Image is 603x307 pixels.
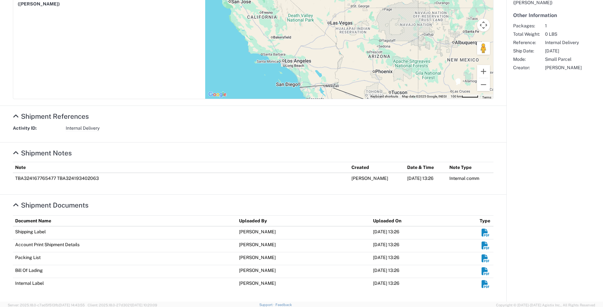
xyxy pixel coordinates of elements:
[449,94,480,99] button: Map Scale: 100 km per 48 pixels
[8,303,85,307] span: Server: 2025.18.0-c7ad5f513fb
[545,31,582,37] span: 0 LBS
[447,162,493,173] th: Note Type
[349,162,405,173] th: Created
[237,239,371,252] td: [PERSON_NAME]
[13,278,237,291] td: Internal Label
[371,265,477,278] td: [DATE] 13:26
[482,255,490,263] em: Download
[513,56,540,62] span: Mode:
[482,280,490,288] em: Download
[545,65,582,70] span: [PERSON_NAME]
[513,40,540,45] span: Reference:
[477,216,493,227] th: Type
[371,239,477,252] td: [DATE] 13:26
[237,265,371,278] td: [PERSON_NAME]
[545,48,582,54] span: [DATE]
[13,149,72,157] a: Hide Details
[513,65,540,70] span: Creator:
[513,23,540,29] span: Packages:
[13,173,349,183] td: TBA324167765477 TBA324193402063
[513,48,540,54] span: Ship Date:
[405,162,447,173] th: Date & Time
[66,125,100,131] span: Internal Delivery
[482,267,490,275] em: Download
[88,303,157,307] span: Client: 2025.18.0-27d3021
[482,96,491,99] a: Terms
[349,173,405,183] td: [PERSON_NAME]
[513,31,540,37] span: Total Weight:
[545,23,582,29] span: 1
[13,201,89,209] a: Hide Details
[13,162,493,183] table: Shipment Notes
[237,226,371,239] td: [PERSON_NAME]
[13,265,237,278] td: Bill Of Lading
[259,303,275,307] a: Support
[402,95,447,98] span: Map data ©2025 Google, INEGI
[545,40,582,45] span: Internal Delivery
[371,226,477,239] td: [DATE] 13:26
[477,19,490,32] button: Map camera controls
[447,173,493,183] td: Internal comm
[405,173,447,183] td: [DATE] 13:26
[477,65,490,78] button: Zoom in
[371,278,477,291] td: [DATE] 13:26
[482,229,490,237] em: Download
[451,95,462,98] span: 100 km
[13,125,61,131] strong: Activity ID:
[13,112,89,120] a: Hide Details
[13,252,237,265] td: Packing List
[13,216,237,227] th: Document Name
[545,56,582,62] span: Small Parcel
[237,278,371,291] td: [PERSON_NAME]
[482,242,490,250] em: Download
[131,303,157,307] span: [DATE] 10:20:09
[237,252,371,265] td: [PERSON_NAME]
[13,239,237,252] td: Account Print Shipment Details
[207,90,228,99] img: Google
[13,162,349,173] th: Note
[13,226,237,239] td: Shipping Label
[371,216,477,227] th: Uploaded On
[275,303,292,307] a: Feedback
[513,12,596,18] h5: Other Information
[237,216,371,227] th: Uploaded By
[207,90,228,99] a: Open this area in Google Maps (opens a new window)
[371,252,477,265] td: [DATE] 13:26
[13,215,493,291] table: Shipment Documents
[477,42,490,55] button: Drag Pegman onto the map to open Street View
[59,303,85,307] span: [DATE] 14:43:55
[18,1,60,6] span: ([PERSON_NAME])
[477,78,490,91] button: Zoom out
[370,94,398,99] button: Keyboard shortcuts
